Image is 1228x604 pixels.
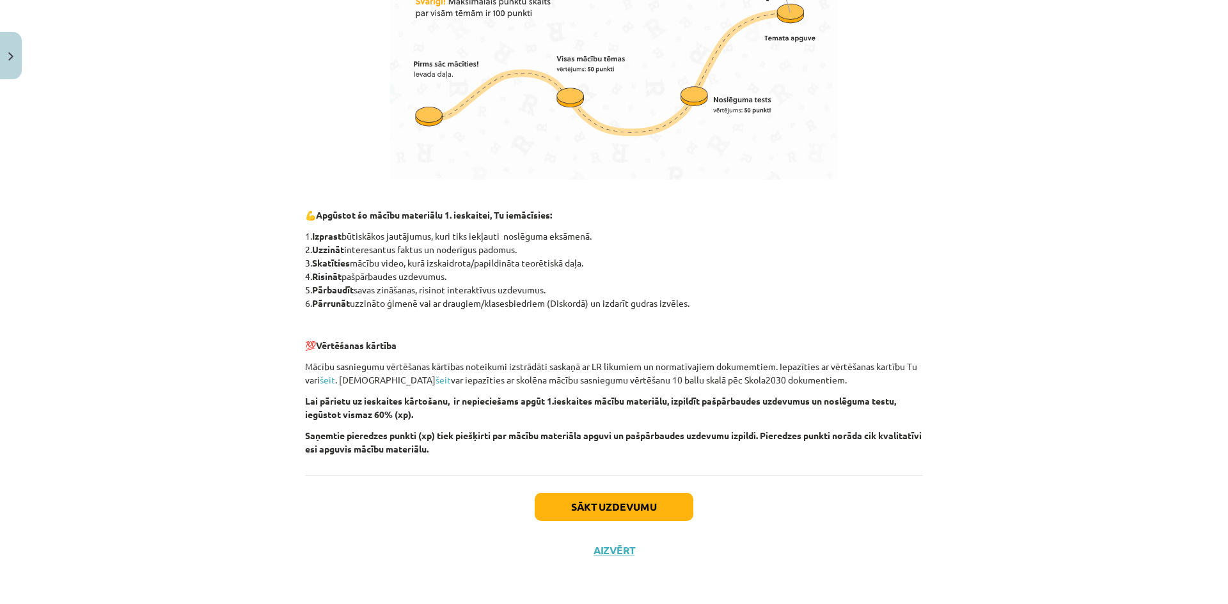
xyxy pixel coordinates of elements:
[535,493,693,521] button: Sākt uzdevumu
[320,374,335,385] a: šeit
[312,284,354,295] strong: Pārbaudīt
[305,430,922,454] strong: Saņemtie pieredzes punkti (xp) tiek piešķirti par mācību materiāla apguvi un pašpārbaudes uzdevum...
[312,297,350,309] strong: Pārrunāt
[316,209,552,221] strong: Apgūstot šo mācību materiālu 1. ieskaitei, Tu iemācīsies:
[590,544,638,557] button: Aizvērt
[305,395,896,420] strong: Lai pārietu uz ieskaites kārtošanu, ir nepieciešams apgūt 1.ieskaites mācību materiālu, izpildīt ...
[312,257,350,268] strong: Skatīties
[305,360,923,387] p: Mācību sasniegumu vērtēšanas kārtības noteikumi izstrādāti saskaņā ar LR likumiem un normatīvajie...
[312,244,344,255] strong: Uzzināt
[316,339,397,351] strong: Vērtēšanas kārtība
[312,270,342,282] strong: Risināt
[312,230,342,242] strong: Izprast
[436,374,451,385] a: šeit
[305,229,923,310] p: 1. būtiskākos jautājumus, kuri tiks iekļauti noslēguma eksāmenā. 2. interesantus faktus un noderī...
[305,208,923,222] p: 💪
[8,52,13,61] img: icon-close-lesson-0947bae3869378f0d4975bcd49f059093ad1ed9edebbc8119c70593378902aed.svg
[305,339,923,352] p: 💯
